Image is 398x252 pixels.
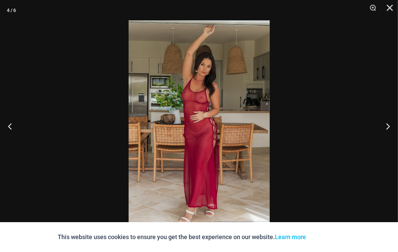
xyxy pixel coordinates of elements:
div: 4 / 6 [7,5,16,15]
button: Next [373,109,398,143]
button: Accept [311,229,340,245]
a: Learn more [275,233,306,240]
p: This website uses cookies to ensure you get the best experience on our website. [58,232,306,242]
img: Pursuit Ruby Red 5840 Dress 01 [129,20,270,232]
